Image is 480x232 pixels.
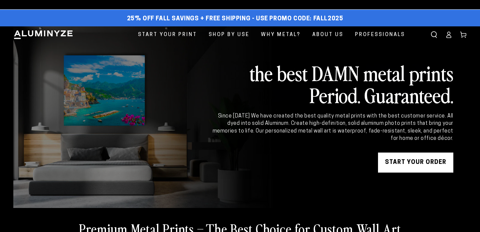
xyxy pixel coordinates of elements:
[133,26,202,43] a: Start Your Print
[312,30,343,39] span: About Us
[204,26,254,43] a: Shop By Use
[209,30,249,39] span: Shop By Use
[13,30,73,40] img: Aluminyze
[256,26,306,43] a: Why Metal?
[307,26,348,43] a: About Us
[127,15,343,23] span: 25% off FALL Savings + Free Shipping - Use Promo Code: FALL2025
[211,112,453,143] div: Since [DATE] We have created the best quality metal prints with the best customer service. All dy...
[211,62,453,106] h2: the best DAMN metal prints Period. Guaranteed.
[138,30,197,39] span: Start Your Print
[350,26,410,43] a: Professionals
[427,27,441,42] summary: Search our site
[355,30,405,39] span: Professionals
[261,30,301,39] span: Why Metal?
[378,153,453,173] a: START YOUR Order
